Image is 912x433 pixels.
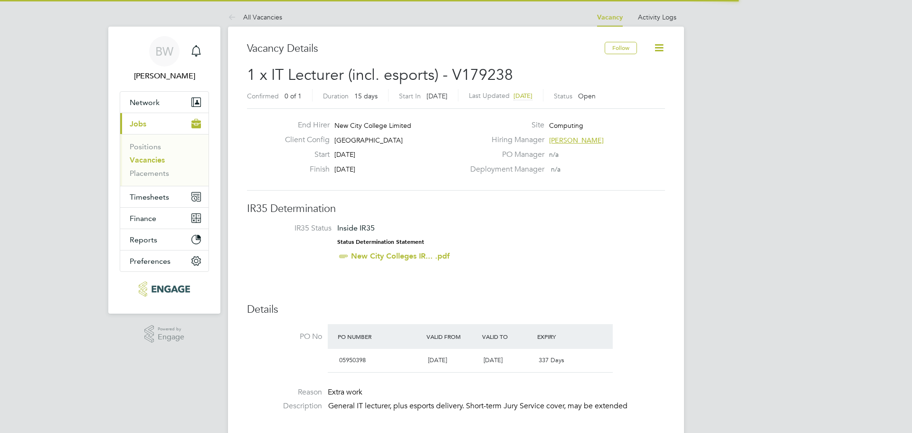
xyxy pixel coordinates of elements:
[399,92,421,100] label: Start In
[130,235,157,244] span: Reports
[549,150,559,159] span: n/a
[247,202,665,216] h3: IR35 Determination
[130,214,156,223] span: Finance
[120,208,209,229] button: Finance
[247,66,513,84] span: 1 x IT Lecturer (incl. esports) - V179238
[130,192,169,202] span: Timesheets
[334,121,411,130] span: New City College Limited
[638,13,676,21] a: Activity Logs
[323,92,349,100] label: Duration
[277,164,330,174] label: Finish
[465,164,544,174] label: Deployment Manager
[549,136,604,144] span: [PERSON_NAME]
[351,251,450,260] a: New City Colleges IR... .pdf
[120,70,209,82] span: Bailey Wheatley
[549,121,583,130] span: Computing
[535,328,590,345] div: Expiry
[130,257,171,266] span: Preferences
[120,250,209,271] button: Preferences
[465,120,544,130] label: Site
[285,92,302,100] span: 0 of 1
[247,332,322,342] label: PO No
[139,281,190,297] img: henry-blue-logo-retina.png
[513,92,532,100] span: [DATE]
[130,155,165,164] a: Vacancies
[158,325,184,333] span: Powered by
[328,401,665,411] p: General IT lecturer, plus esports delivery. Short-term Jury Service cover, may be extended
[277,135,330,145] label: Client Config
[337,239,424,245] strong: Status Determination Statement
[247,401,322,411] label: Description
[277,150,330,160] label: Start
[480,328,535,345] div: Valid To
[120,281,209,297] a: Go to home page
[597,13,623,21] a: Vacancy
[130,169,169,178] a: Placements
[465,135,544,145] label: Hiring Manager
[427,92,447,100] span: [DATE]
[247,303,665,317] h3: Details
[337,223,375,232] span: Inside IR35
[120,92,209,113] button: Network
[469,91,510,100] label: Last Updated
[120,113,209,134] button: Jobs
[130,98,160,107] span: Network
[334,165,355,173] span: [DATE]
[428,356,447,364] span: [DATE]
[424,328,480,345] div: Valid From
[120,229,209,250] button: Reports
[158,333,184,341] span: Engage
[335,328,424,345] div: PO Number
[605,42,637,54] button: Follow
[484,356,503,364] span: [DATE]
[120,36,209,82] a: BW[PERSON_NAME]
[328,387,362,397] span: Extra work
[539,356,564,364] span: 337 Days
[551,165,560,173] span: n/a
[465,150,544,160] label: PO Manager
[130,119,146,128] span: Jobs
[554,92,572,100] label: Status
[247,92,279,100] label: Confirmed
[354,92,378,100] span: 15 days
[144,325,185,343] a: Powered byEngage
[247,42,605,56] h3: Vacancy Details
[256,223,332,233] label: IR35 Status
[155,45,173,58] span: BW
[228,13,282,21] a: All Vacancies
[578,92,596,100] span: Open
[120,186,209,207] button: Timesheets
[334,136,403,144] span: [GEOGRAPHIC_DATA]
[277,120,330,130] label: End Hirer
[120,134,209,186] div: Jobs
[339,356,366,364] span: 05950398
[130,142,161,151] a: Positions
[334,150,355,159] span: [DATE]
[247,387,322,397] label: Reason
[108,27,220,314] nav: Main navigation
